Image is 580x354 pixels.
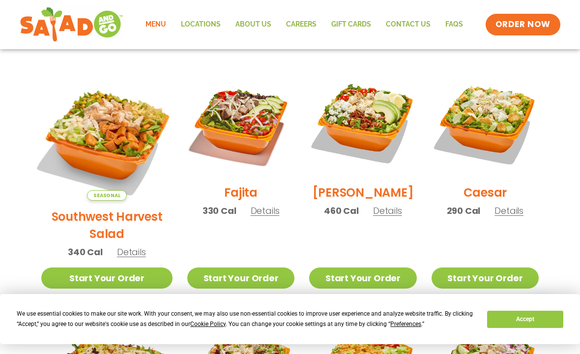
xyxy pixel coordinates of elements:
a: Careers [279,13,324,36]
img: Product photo for Caesar Salad [432,69,539,177]
img: Product photo for Cobb Salad [309,69,416,177]
span: 290 Cal [447,204,481,217]
a: FAQs [438,13,470,36]
a: ORDER NOW [486,14,560,35]
img: Product photo for Fajita Salad [187,69,294,177]
h2: [PERSON_NAME] [313,184,414,201]
h2: Caesar [464,184,507,201]
span: ORDER NOW [495,19,551,30]
span: Seasonal [87,190,127,201]
span: Details [494,205,523,217]
span: Details [251,205,280,217]
h2: Southwest Harvest Salad [41,208,173,242]
h2: Fajita [224,184,258,201]
a: About Us [228,13,279,36]
img: new-SAG-logo-768×292 [20,5,123,44]
a: Start Your Order [187,267,294,289]
a: Locations [174,13,228,36]
nav: Menu [138,13,470,36]
a: Contact Us [378,13,438,36]
a: Start Your Order [309,267,416,289]
span: 460 Cal [324,204,359,217]
a: GIFT CARDS [324,13,378,36]
a: Start Your Order [41,267,173,289]
span: Details [117,246,146,258]
a: Start Your Order [432,267,539,289]
div: We use essential cookies to make our site work. With your consent, we may also use non-essential ... [17,309,475,329]
span: 340 Cal [68,245,103,259]
span: 330 Cal [203,204,236,217]
span: Details [373,205,402,217]
span: Cookie Policy [190,321,226,327]
button: Accept [487,311,563,328]
img: Product photo for Southwest Harvest Salad [30,58,184,212]
span: Preferences [390,321,421,327]
a: Menu [138,13,174,36]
